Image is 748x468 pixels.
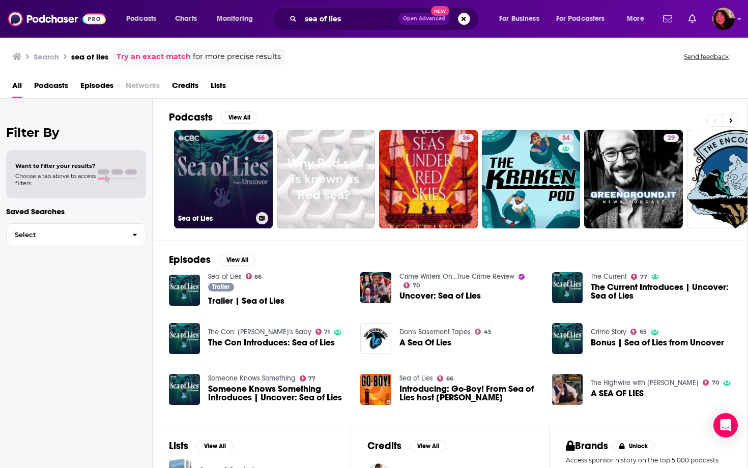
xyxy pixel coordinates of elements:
button: View All [410,440,446,452]
a: CreditsView All [367,440,446,452]
button: Show profile menu [712,8,735,30]
a: Charts [168,11,203,27]
span: Charts [175,12,197,26]
h2: Lists [169,440,188,452]
button: open menu [210,11,266,27]
a: 71 [315,329,330,335]
span: 65 [640,330,647,334]
a: A SEA OF LIES [591,389,644,398]
div: Search podcasts, credits, & more... [282,7,488,31]
a: 65 [630,329,647,335]
a: Introducing: Go-Boy! From Sea of Lies host Sam Mullins [360,374,391,405]
a: The Con Introduces: Sea of Lies [208,338,335,347]
a: Uncover: Sea of Lies [399,291,481,300]
span: New [431,6,449,16]
span: More [627,12,644,26]
button: View All [196,440,233,452]
a: 66 [437,375,453,382]
button: Open AdvancedNew [398,13,450,25]
span: 66 [254,275,262,279]
img: User Profile [712,8,735,30]
span: Introducing: Go-Boy! From Sea of Lies host [PERSON_NAME] [399,385,540,402]
button: Select [6,223,146,246]
a: A Sea Of Lies [399,338,451,347]
span: 71 [324,330,330,334]
p: Saved Searches [6,207,146,216]
span: 36 [463,133,470,143]
a: The Highwire with Del Bigtree [591,378,699,387]
a: 34 [482,130,581,228]
a: Trailer | Sea of Lies [208,297,284,305]
a: 70 [404,282,420,288]
button: open menu [119,11,169,27]
span: Want to filter your results? [15,162,96,169]
a: 70 [703,379,719,386]
a: Uncover: Sea of Lies [360,272,391,303]
a: PodcastsView All [169,111,257,124]
a: Sea of Lies [399,374,433,383]
img: Trailer | Sea of Lies [169,275,200,306]
h3: Sea of Lies [178,214,252,223]
button: View All [219,254,255,266]
img: A SEA OF LIES [552,374,583,405]
h2: Credits [367,440,401,452]
span: 66 [257,133,265,143]
a: A Sea Of Lies [360,323,391,354]
a: Introducing: Go-Boy! From Sea of Lies host Sam Mullins [399,385,540,402]
h2: Podcasts [169,111,213,124]
a: Sea of Lies [208,272,242,281]
a: All [12,77,22,98]
a: The Current [591,272,627,281]
a: The Current Introduces | Uncover: Sea of Lies [591,283,731,300]
a: EpisodesView All [169,253,255,266]
a: Podcasts [34,77,68,98]
a: Lists [211,77,226,98]
button: Send feedback [681,52,732,61]
a: 36 [379,130,478,228]
span: Select [7,231,124,238]
span: 66 [446,376,453,381]
a: Crime Story [591,328,626,336]
span: 29 [668,133,675,143]
a: Show notifications dropdown [659,10,676,27]
a: Bonus | Sea of Lies from Uncover [591,338,724,347]
button: open menu [620,11,657,27]
a: Credits [172,77,198,98]
a: Someone Knows Something Introduces | Uncover: Sea of Lies [208,385,349,402]
a: The Con: Kaitlyn's Baby [208,328,311,336]
span: 70 [413,283,420,288]
span: Episodes [80,77,113,98]
a: 66Sea of Lies [174,130,273,228]
a: 45 [475,329,492,335]
span: Trailer [212,284,229,290]
h2: Brands [566,440,608,452]
span: Open Advanced [403,16,445,21]
img: Bonus | Sea of Lies from Uncover [552,323,583,354]
h3: sea of lies [71,52,108,62]
a: 29 [584,130,683,228]
a: The Current Introduces | Uncover: Sea of Lies [552,272,583,303]
span: 70 [712,381,719,385]
a: 77 [300,375,316,382]
span: for more precise results [193,51,281,63]
span: 45 [484,330,492,334]
a: Try an exact match [117,51,191,63]
a: Crime Writers On...True Crime Review [399,272,514,281]
h3: Search [34,52,59,62]
h2: Filter By [6,125,146,140]
a: 77 [631,274,647,280]
span: Podcasts [126,12,156,26]
span: Networks [126,77,160,98]
a: Someone Knows Something [208,374,296,383]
